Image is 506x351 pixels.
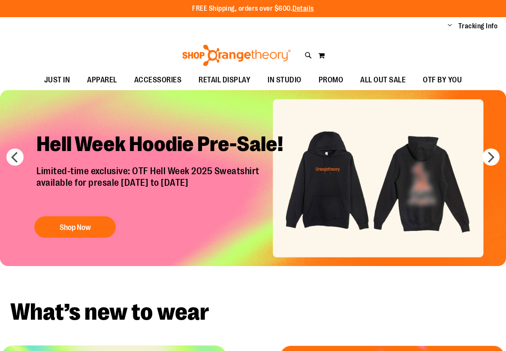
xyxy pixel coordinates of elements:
h2: What’s new to wear [10,300,496,324]
span: ALL OUT SALE [360,70,406,90]
span: PROMO [319,70,343,90]
span: IN STUDIO [268,70,301,90]
img: Shop Orangetheory [181,45,292,66]
button: prev [6,148,24,166]
button: Shop Now [34,216,116,238]
span: JUST IN [44,70,70,90]
p: FREE Shipping, orders over $600. [192,4,314,14]
button: next [482,148,500,166]
a: Tracking Info [458,21,498,31]
span: RETAIL DISPLAY [199,70,250,90]
button: Account menu [448,22,452,30]
span: OTF BY YOU [423,70,462,90]
p: Limited-time exclusive: OTF Hell Week 2025 Sweatshirt available for presale [DATE] to [DATE] [30,166,298,208]
span: ACCESSORIES [134,70,182,90]
span: APPAREL [87,70,117,90]
a: Hell Week Hoodie Pre-Sale! Limited-time exclusive: OTF Hell Week 2025 Sweatshirtavailable for pre... [30,125,298,242]
a: Details [292,5,314,12]
h2: Hell Week Hoodie Pre-Sale! [30,125,298,166]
